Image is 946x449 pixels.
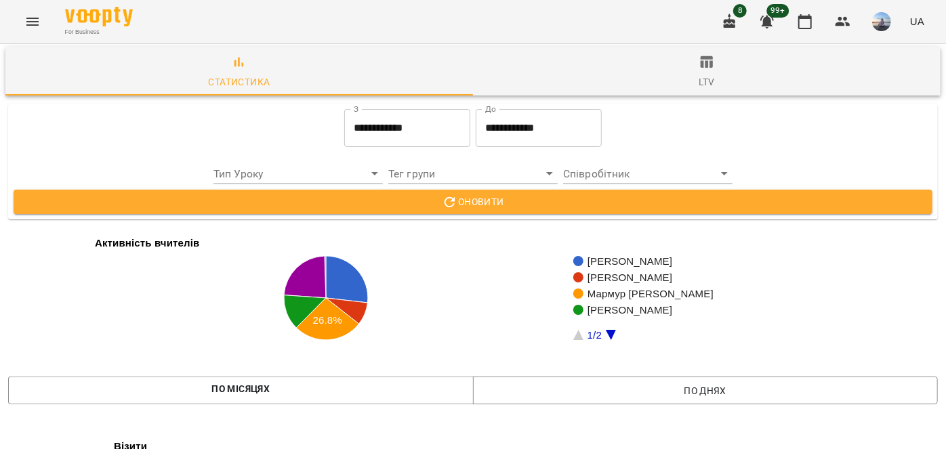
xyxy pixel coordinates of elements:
[872,12,891,31] img: a5695baeaf149ad4712b46ffea65b4f5.jpg
[910,14,924,28] span: UA
[473,377,939,404] button: По днях
[588,304,672,316] text: [PERSON_NAME]
[588,288,714,299] text: Мармур [PERSON_NAME]
[313,315,342,326] text: 26.8%
[484,383,928,399] span: По днях
[95,238,199,249] text: Активність вчителів
[65,7,133,26] img: Voopty Logo
[767,4,789,18] span: 99+
[14,190,932,214] button: Оновити
[211,381,270,397] label: По місяцях
[209,74,270,90] div: Статистика
[588,255,672,267] text: [PERSON_NAME]
[588,329,602,341] text: 1/2
[65,28,133,37] span: For Business
[905,9,930,34] button: UA
[24,194,922,210] span: Оновити
[733,4,747,18] span: 8
[16,5,49,38] button: Menu
[8,377,474,404] button: По місяцях
[8,230,929,366] svg: A chart.
[699,74,714,90] div: ltv
[588,272,672,283] text: [PERSON_NAME]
